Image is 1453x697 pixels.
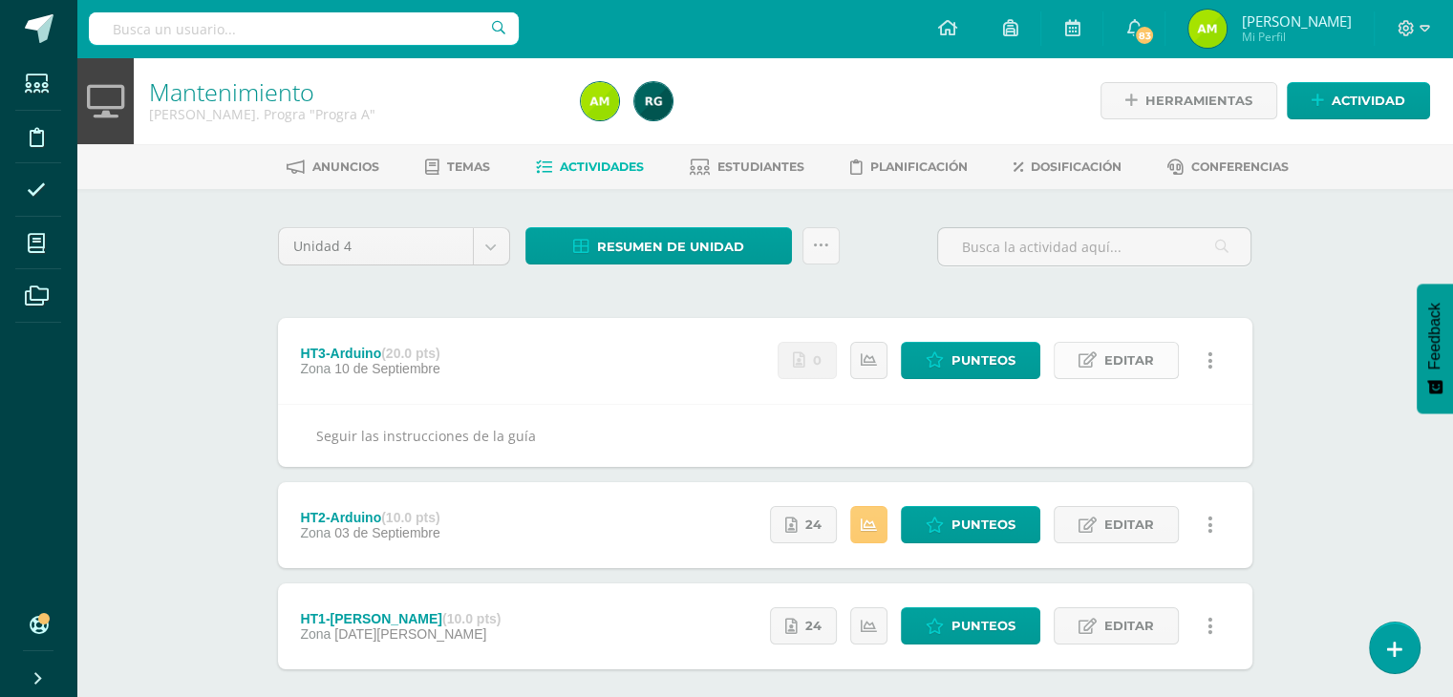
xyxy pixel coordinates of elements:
span: 83 [1134,25,1155,46]
div: HT3-Arduino [300,346,439,361]
span: Zona [300,361,331,376]
span: Conferencias [1191,159,1289,174]
img: 396168a9feac30329f7dfebe783e234f.png [581,82,619,120]
span: Dosificación [1031,159,1122,174]
input: Busca la actividad aquí... [938,228,1250,265]
span: Editar [1104,343,1154,378]
div: HT2-Arduino [300,510,439,525]
a: Temas [425,152,490,182]
span: 24 [805,608,822,644]
a: 24 [770,506,837,543]
a: Estudiantes [690,152,804,182]
div: HT1-[PERSON_NAME] [300,611,501,626]
a: Anuncios [287,152,379,182]
span: Zona [300,626,331,642]
a: Mantenimiento [149,75,314,108]
img: e044b199acd34bf570a575bac584e1d1.png [634,82,673,120]
span: 10 de Septiembre [334,361,440,376]
span: Punteos [951,343,1015,378]
span: Feedback [1426,303,1443,370]
a: Actividades [536,152,644,182]
span: [DATE][PERSON_NAME] [334,626,486,642]
input: Busca un usuario... [89,12,519,45]
a: Planificación [850,152,968,182]
span: Planificación [870,159,968,174]
span: 24 [805,507,822,542]
strong: (20.0 pts) [381,346,439,361]
a: Herramientas [1100,82,1277,119]
a: Resumen de unidad [525,227,792,264]
span: Punteos [951,507,1015,542]
span: 0 [813,343,822,378]
strong: (10.0 pts) [381,510,439,525]
span: Herramientas [1145,83,1252,118]
img: 396168a9feac30329f7dfebe783e234f.png [1188,10,1227,48]
a: Punteos [901,506,1040,543]
a: Punteos [901,607,1040,644]
span: Actividad [1332,83,1405,118]
div: Seguir las instrucciones de la guía [278,404,1252,467]
h1: Mantenimiento [149,78,558,105]
span: Mi Perfil [1241,29,1351,45]
a: No se han realizado entregas [778,342,837,379]
span: Estudiantes [717,159,804,174]
span: Punteos [951,608,1015,644]
span: Editar [1104,608,1154,644]
a: Conferencias [1167,152,1289,182]
a: Actividad [1287,82,1430,119]
span: Editar [1104,507,1154,542]
a: Dosificación [1014,152,1122,182]
span: Temas [447,159,490,174]
a: Punteos [901,342,1040,379]
strong: (10.0 pts) [442,611,501,626]
span: Actividades [560,159,644,174]
a: 24 [770,607,837,644]
span: [PERSON_NAME] [1241,11,1351,31]
button: Feedback - Mostrar encuesta [1417,284,1453,413]
span: Anuncios [312,159,379,174]
span: 03 de Septiembre [334,525,440,540]
span: Unidad 4 [293,228,459,264]
div: Quinto Bach. Progra 'Progra A' [149,105,558,123]
span: Zona [300,525,331,540]
span: Resumen de unidad [597,229,744,264]
a: Unidad 4 [279,228,509,264]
